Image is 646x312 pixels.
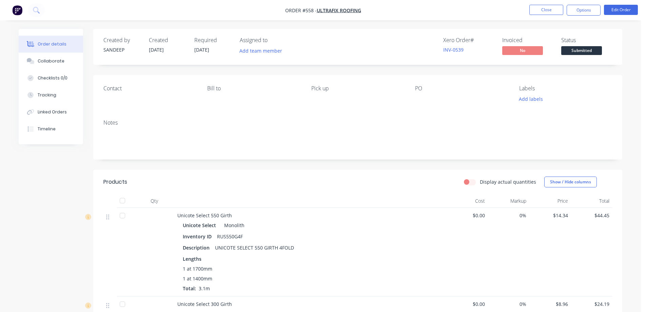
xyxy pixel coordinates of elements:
a: Ultrafix roofing [317,7,361,14]
button: Options [567,5,601,16]
div: Checklists 0/0 [38,75,67,81]
div: Pick up [311,85,404,92]
span: $0.00 [449,212,485,219]
span: $44.45 [573,212,610,219]
div: Products [103,178,127,186]
div: Created [149,37,186,43]
button: Add team member [236,46,286,55]
span: $0.00 [449,300,485,308]
div: Required [194,37,232,43]
div: Order details [38,41,66,47]
div: Contact [103,85,196,92]
span: 0% [490,212,527,219]
div: Bill to [207,85,300,92]
span: Unicote Select 550 Girth [177,212,232,219]
div: Collaborate [38,58,64,64]
span: [DATE] [194,47,209,53]
span: $24.19 [573,300,610,308]
div: PO [415,85,508,92]
div: Qty [134,194,175,208]
img: Factory [12,5,22,15]
button: Edit Order [604,5,638,15]
button: Tracking [19,87,83,104]
button: Add team member [240,46,286,55]
button: Timeline [19,121,83,137]
div: Tracking [38,92,56,98]
div: Linked Orders [38,109,67,115]
div: RUS550G4F [214,232,246,241]
span: [DATE] [149,47,164,53]
div: SANDEEP [103,46,141,53]
span: Total: [183,285,196,292]
span: No [502,46,543,55]
button: Linked Orders [19,104,83,121]
div: Notes [103,120,612,126]
div: Monolith [221,220,244,230]
div: Description [183,243,212,253]
span: 1 at 1400mm [183,275,212,282]
button: Close [529,5,563,15]
span: 1 at 1700mm [183,265,212,272]
span: Submitted [561,46,602,55]
div: Cost [446,194,488,208]
span: 0% [490,300,527,308]
div: Timeline [38,126,56,132]
span: $14.34 [532,212,568,219]
label: Display actual quantities [480,178,536,185]
div: Inventory ID [183,232,214,241]
span: $8.96 [532,300,568,308]
div: Invoiced [502,37,553,43]
div: Labels [519,85,612,92]
div: Assigned to [240,37,308,43]
div: Created by [103,37,141,43]
div: Price [529,194,571,208]
div: Unicote Select [183,220,219,230]
button: Order details [19,36,83,53]
button: Show / Hide columns [544,177,597,187]
button: Add labels [515,94,546,104]
span: 3.1m [196,285,213,292]
button: Collaborate [19,53,83,70]
div: Total [571,194,612,208]
div: Status [561,37,612,43]
span: Lengths [183,255,201,262]
span: Order #558 - [285,7,317,14]
span: Unicote Select 300 Girth [177,301,232,307]
div: UNICOTE SELECT 550 GIRTH 4FOLD [212,243,297,253]
div: Markup [488,194,529,208]
div: Xero Order # [443,37,494,43]
button: Checklists 0/0 [19,70,83,87]
button: Submitted [561,46,602,56]
a: INV-0539 [443,47,464,53]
